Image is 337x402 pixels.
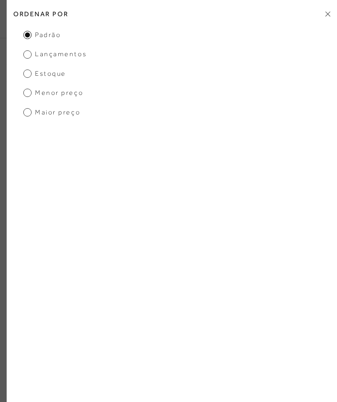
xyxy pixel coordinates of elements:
span: Estoque [23,69,66,78]
span: Padrão [23,30,61,40]
span: Lançamentos [23,50,87,59]
span: Menor preço [23,88,83,97]
h2: Ordenar por [7,4,337,24]
span: Maior preço [23,108,80,117]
